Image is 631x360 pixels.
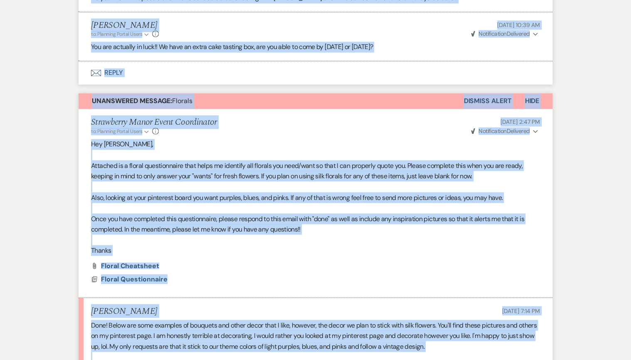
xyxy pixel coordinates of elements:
p: Thanks [91,245,540,256]
strong: Unanswered Message: [92,96,172,105]
button: to: Planning Portal Users [91,30,150,38]
span: Floral Cheatsheet [101,261,159,270]
span: [DATE] 2:47 PM [500,118,540,126]
p: Done! Below are some examples of bouquets and other decor that I like, however, the decor we plan... [91,320,540,352]
p: Attached is a floral questionnaire that helps me identify all florals you need/want so that I can... [91,160,540,181]
h5: [PERSON_NAME] [91,306,157,316]
button: Dismiss Alert [463,93,511,109]
span: Notification [478,127,506,135]
span: Delivered [471,127,530,135]
span: Delivered [471,30,530,37]
span: to: Planning Portal Users [91,31,142,37]
button: to: Planning Portal Users [91,128,150,135]
a: Floral Cheatsheet [101,262,159,269]
p: You are actually in luck!! We have an extra cake tasting box, are you able to come by [DATE] or [... [91,42,540,52]
span: Notification [478,30,506,37]
button: Hide [511,93,552,109]
p: Once you have completed this questionnaire, please respond to this email with "done" as well as i... [91,213,540,234]
span: [DATE] 10:39 AM [497,21,540,29]
h5: Strawberry Manor Event Coordinator [91,117,217,128]
button: Unanswered Message:Florals [79,93,463,109]
p: Also, looking at your pinterest board you want purples, blues, and pinks. If any of that is wrong... [91,192,540,203]
span: Floral Questionnaire [101,274,168,283]
span: [DATE] 7:14 PM [502,307,540,314]
button: NotificationDelivered [470,127,540,136]
span: to: Planning Portal Users [91,128,142,135]
h5: [PERSON_NAME] [91,20,159,31]
button: NotificationDelivered [470,30,540,38]
p: Hey [PERSON_NAME], [91,139,540,150]
button: Floral Questionnaire [101,274,170,284]
span: Hide [525,96,539,105]
button: Reply [79,61,552,84]
span: Florals [92,96,192,105]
